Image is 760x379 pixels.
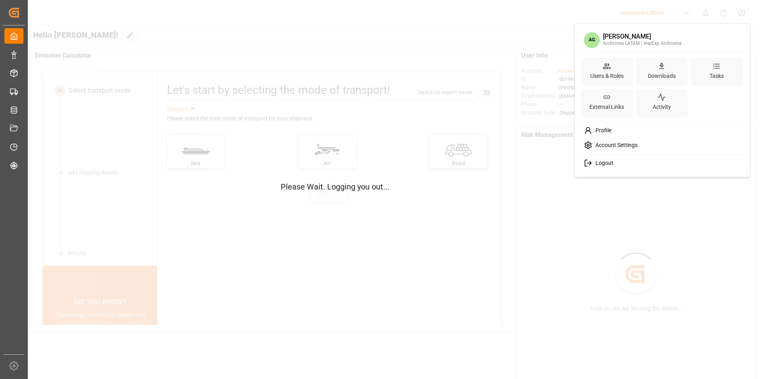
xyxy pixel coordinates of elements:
div: Archroma LATAM | ImpExp Archroma [603,40,681,47]
span: AG [584,32,600,48]
div: Activity [651,101,673,113]
span: Account Settings [592,142,638,149]
div: Tasks [708,70,725,82]
div: Downloads [646,70,677,82]
p: Please Wait. Logging you out... [281,181,479,193]
div: Users & Roles [589,70,625,82]
span: Profile [592,127,611,134]
div: External Links [588,101,626,113]
div: [PERSON_NAME] [603,33,681,40]
span: Logout [592,160,613,167]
